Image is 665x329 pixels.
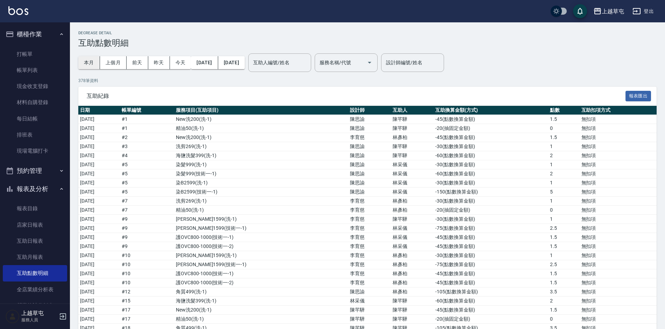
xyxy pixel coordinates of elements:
[434,278,548,287] td: -45 ( 點數換算金額 )
[120,224,174,233] td: # 9
[78,106,120,115] th: 日期
[120,315,174,324] td: # 17
[548,233,579,242] td: 1.5
[174,242,348,251] td: 護OVC800-1000 ( 技術一-2 )
[348,242,391,251] td: 李育慈
[391,178,434,188] td: 林采儀
[548,251,579,260] td: 1
[348,133,391,142] td: 李育慈
[434,178,548,188] td: -30 ( 點數換算金額 )
[218,56,245,69] button: [DATE]
[348,160,391,169] td: 陳思諭
[548,224,579,233] td: 2.5
[120,151,174,160] td: # 4
[348,197,391,206] td: 李育慈
[78,133,120,142] td: [DATE]
[434,151,548,160] td: -60 ( 點數換算金額 )
[348,251,391,260] td: 李育慈
[170,56,191,69] button: 今天
[120,133,174,142] td: # 2
[120,106,174,115] th: 帳單編號
[174,206,348,215] td: 精油50 ( 洗-1 )
[391,151,434,160] td: 陳芊驊
[348,278,391,287] td: 李育慈
[391,315,434,324] td: 陳芊驊
[78,151,120,160] td: [DATE]
[174,278,348,287] td: 護OVC800-1000 ( 技術一-2 )
[120,124,174,133] td: # 1
[174,251,348,260] td: [PERSON_NAME]1599 ( 洗-1 )
[78,206,120,215] td: [DATE]
[548,287,579,297] td: 3.5
[78,269,120,278] td: [DATE]
[580,269,657,278] td: 無扣項
[580,242,657,251] td: 無扣項
[78,124,120,133] td: [DATE]
[348,106,391,115] th: 設計師
[191,56,218,69] button: [DATE]
[87,93,625,100] span: 互助紀錄
[548,215,579,224] td: 1
[6,309,20,323] img: Person
[174,315,348,324] td: 精油50 ( 洗-1 )
[580,178,657,188] td: 無扣項
[580,315,657,324] td: 無扣項
[548,206,579,215] td: 0
[580,151,657,160] td: 無扣項
[573,4,587,18] button: save
[580,215,657,224] td: 無扣項
[434,142,548,151] td: -30 ( 點數換算金額 )
[548,242,579,251] td: 1.5
[100,56,127,69] button: 上個月
[434,315,548,324] td: -20 ( 抽固定金額 )
[78,287,120,297] td: [DATE]
[548,106,579,115] th: 點數
[3,217,67,233] a: 店家日報表
[391,260,434,269] td: 林彥柏
[580,188,657,197] td: 無扣項
[120,115,174,124] td: # 1
[391,115,434,124] td: 陳芊驊
[630,5,657,18] button: 登出
[348,233,391,242] td: 李育慈
[434,106,548,115] th: 互助換算金額(方式)
[120,269,174,278] td: # 10
[174,269,348,278] td: 護OVC800-1000 ( 技術一-1 )
[580,297,657,306] td: 無扣項
[78,297,120,306] td: [DATE]
[580,106,657,115] th: 互助扣項方式
[348,124,391,133] td: 陳思諭
[3,111,67,127] a: 每日結帳
[391,169,434,178] td: 林采儀
[548,178,579,188] td: 1
[580,142,657,151] td: 無扣項
[580,287,657,297] td: 無扣項
[120,260,174,269] td: # 10
[78,38,657,48] h3: 互助點數明細
[391,251,434,260] td: 林彥柏
[174,260,348,269] td: [PERSON_NAME]1599 ( 技術一-1 )
[174,306,348,315] td: New洗200 ( 洗-1 )
[78,224,120,233] td: [DATE]
[127,56,148,69] button: 前天
[78,315,120,324] td: [DATE]
[3,94,67,110] a: 材料自購登錄
[580,306,657,315] td: 無扣項
[391,306,434,315] td: 陳芊驊
[348,297,391,306] td: 林采儀
[78,197,120,206] td: [DATE]
[391,224,434,233] td: 林采儀
[174,233,348,242] td: 護OVC800-1000 ( 技術一-1 )
[78,142,120,151] td: [DATE]
[434,297,548,306] td: -60 ( 點數換算金額 )
[391,197,434,206] td: 林彥柏
[391,233,434,242] td: 林采儀
[348,315,391,324] td: 陳芊驊
[78,260,120,269] td: [DATE]
[174,188,348,197] td: 染B2599 ( 技術一-1 )
[120,178,174,188] td: # 5
[434,251,548,260] td: -30 ( 點數換算金額 )
[548,133,579,142] td: 1.5
[548,278,579,287] td: 1.5
[434,233,548,242] td: -45 ( 點數換算金額 )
